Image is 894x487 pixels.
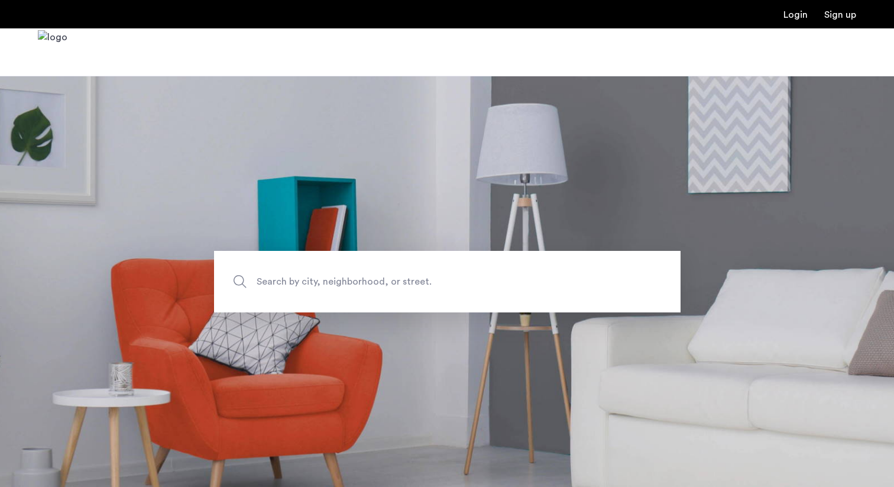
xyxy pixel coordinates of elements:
a: Registration [824,10,856,20]
img: logo [38,30,67,75]
span: Search by city, neighborhood, or street. [257,273,583,289]
input: Apartment Search [214,251,681,312]
a: Login [783,10,808,20]
a: Cazamio Logo [38,30,67,75]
